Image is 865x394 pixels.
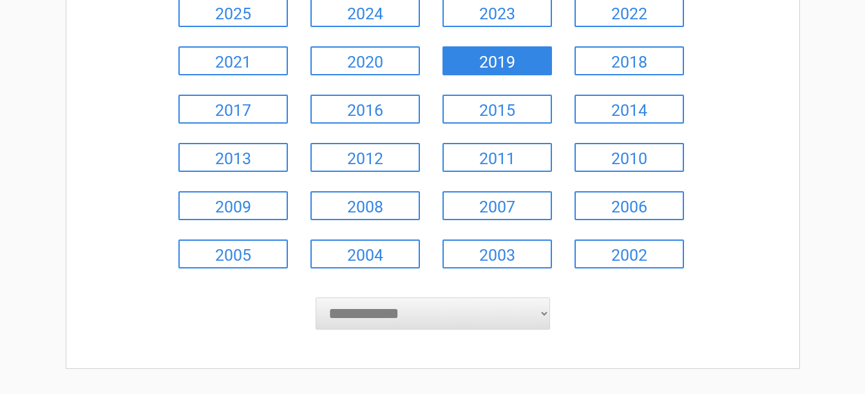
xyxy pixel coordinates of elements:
[442,239,552,268] a: 2003
[575,46,684,75] a: 2018
[310,239,420,268] a: 2004
[442,95,552,124] a: 2015
[310,191,420,220] a: 2008
[575,143,684,172] a: 2010
[178,191,288,220] a: 2009
[575,239,684,268] a: 2002
[310,95,420,124] a: 2016
[442,191,552,220] a: 2007
[178,239,288,268] a: 2005
[178,46,288,75] a: 2021
[442,46,552,75] a: 2019
[575,95,684,124] a: 2014
[310,143,420,172] a: 2012
[442,143,552,172] a: 2011
[575,191,684,220] a: 2006
[310,46,420,75] a: 2020
[178,143,288,172] a: 2013
[178,95,288,124] a: 2017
